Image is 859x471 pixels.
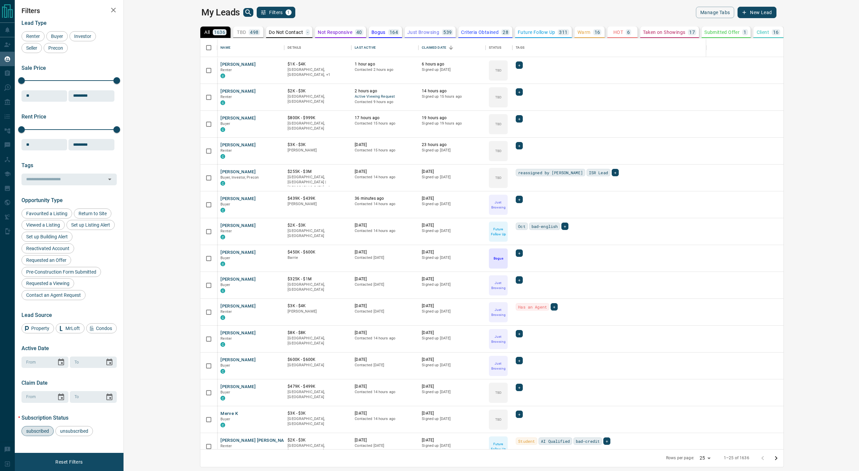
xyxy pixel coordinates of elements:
[220,142,256,148] button: [PERSON_NAME]
[220,169,256,175] button: [PERSON_NAME]
[355,416,415,422] p: Contacted 14 hours ago
[422,416,482,422] p: Signed up [DATE]
[518,438,535,444] span: Student
[495,95,502,100] p: TBD
[29,326,52,331] span: Property
[288,61,348,67] p: $1K - $4K
[220,68,232,72] span: Renter
[288,443,348,454] p: Toronto
[697,453,713,463] div: 25
[220,342,225,347] div: condos.ca
[24,234,70,239] span: Set up Building Alert
[307,30,308,35] p: -
[422,309,482,314] p: Signed up [DATE]
[351,38,418,57] div: Last Active
[704,30,740,35] p: Submitted Offer
[220,390,230,394] span: Buyer
[355,255,415,261] p: Contacted [DATE]
[355,309,415,314] p: Contacted [DATE]
[318,30,352,35] p: Not Responsive
[105,175,114,184] button: Open
[564,223,566,230] span: +
[220,357,256,363] button: [PERSON_NAME]
[516,38,524,57] div: Tags
[551,303,558,311] div: +
[21,220,65,230] div: Viewed a Listing
[666,455,694,461] p: Rows per page:
[422,175,482,180] p: Signed up [DATE]
[220,310,232,314] span: Renter
[422,249,482,255] p: [DATE]
[422,223,482,228] p: [DATE]
[355,201,415,207] p: Contacted 14 hours ago
[220,127,225,132] div: condos.ca
[220,303,256,310] button: [PERSON_NAME]
[51,456,87,468] button: Reset Filters
[689,30,695,35] p: 17
[422,201,482,207] p: Signed up [DATE]
[422,142,482,148] p: 23 hours ago
[21,380,48,386] span: Claim Date
[355,148,415,153] p: Contacted 15 hours ago
[214,30,225,35] p: 1636
[288,336,348,346] p: [GEOGRAPHIC_DATA], [GEOGRAPHIC_DATA]
[516,330,523,337] div: +
[422,336,482,341] p: Signed up [DATE]
[422,67,482,73] p: Signed up [DATE]
[355,437,415,443] p: [DATE]
[355,330,415,336] p: [DATE]
[495,390,502,395] p: TBD
[355,223,415,228] p: [DATE]
[288,38,301,57] div: Details
[66,220,115,230] div: Set up Listing Alert
[21,415,68,421] span: Subscription Status
[518,330,520,337] span: +
[355,384,415,389] p: [DATE]
[288,94,348,104] p: [GEOGRAPHIC_DATA], [GEOGRAPHIC_DATA]
[422,384,482,389] p: [DATE]
[24,281,72,286] span: Requested a Viewing
[21,312,52,318] span: Lead Source
[220,38,231,57] div: Name
[257,7,295,18] button: Filters1
[355,175,415,180] p: Contacted 14 hours ago
[54,390,68,404] button: Choose date
[21,267,101,277] div: Pre-Construction Form Submitted
[422,357,482,363] p: [DATE]
[288,228,348,239] p: [GEOGRAPHIC_DATA], [GEOGRAPHIC_DATA]
[288,148,348,153] p: [PERSON_NAME]
[769,452,783,465] button: Go to next page
[220,262,225,266] div: condos.ca
[220,315,225,320] div: condos.ca
[220,288,225,293] div: condos.ca
[355,276,415,282] p: [DATE]
[21,323,54,333] div: Property
[21,43,42,53] div: Seller
[518,30,555,35] p: Future Follow Up
[220,437,292,444] button: [PERSON_NAME] [PERSON_NAME]
[371,30,386,35] p: Bogus
[220,208,225,213] div: condos.ca
[355,411,415,416] p: [DATE]
[516,88,523,96] div: +
[288,389,348,400] p: [GEOGRAPHIC_DATA], [GEOGRAPHIC_DATA]
[46,45,65,51] span: Precon
[518,169,583,176] span: reassigned by [PERSON_NAME]
[21,243,74,253] div: Reactivated Account
[288,357,348,363] p: $600K - $600K
[757,30,769,35] p: Client
[76,211,109,216] span: Return to Site
[44,43,68,53] div: Precon
[69,31,96,41] div: Investor
[407,30,439,35] p: Just Browsing
[422,169,482,175] p: [DATE]
[220,363,230,368] span: Buyer
[220,384,256,390] button: [PERSON_NAME]
[288,384,348,389] p: $479K - $499K
[643,30,686,35] p: Taken on Showings
[21,20,47,26] span: Lead Type
[518,115,520,122] span: +
[24,222,62,228] span: Viewed a Listing
[54,356,68,369] button: Choose date
[21,7,117,15] h2: Filters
